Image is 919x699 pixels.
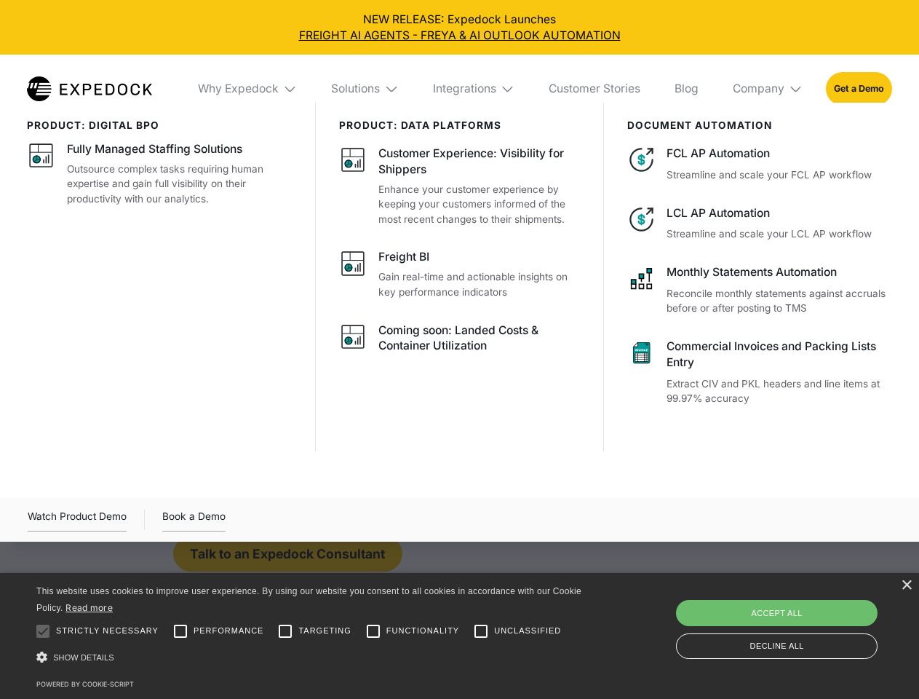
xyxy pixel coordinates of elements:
p: Streamline and scale your LCL AP workflow [667,226,891,242]
div: NEW RELEASE: Expedock Launches [12,12,908,44]
a: Customer Experience: Visibility for ShippersEnhance your customer experience by keeping your cust... [339,146,581,226]
span: Targeting [298,625,351,637]
div: Watch Product Demo [28,508,127,532]
span: Show details [53,653,114,662]
a: open lightbox [28,508,127,532]
p: Extract CIV and PKL headers and line items at 99.97% accuracy [667,376,891,406]
div: Solutions [320,55,410,123]
div: Show details [36,648,586,668]
a: Fully Managed Staffing SolutionsOutsource complex tasks requiring human expertise and gain full v... [27,141,293,206]
div: Commercial Invoices and Packing Lists Entry [667,339,891,371]
a: Commercial Invoices and Packing Lists EntryExtract CIV and PKL headers and line items at 99.97% a... [627,339,892,406]
a: Coming soon: Landed Costs & Container Utilization [339,323,581,359]
p: Streamline and scale your FCL AP workflow [667,167,891,183]
a: Freight BIGain real-time and actionable insights on key performance indicators [339,249,581,299]
a: Read more [65,602,113,613]
div: Customer Experience: Visibility for Shippers [378,146,581,178]
a: Book a Demo [162,508,226,532]
div: Company [721,55,814,123]
span: Functionality [386,625,459,637]
div: Integrations [433,82,496,96]
p: Enhance your customer experience by keeping your customers informed of the most recent changes to... [378,182,581,227]
div: Company [733,82,784,96]
a: Get a Demo [826,72,892,105]
a: FREIGHT AI AGENTS - FREYA & AI OUTLOOK AUTOMATION [12,28,908,44]
div: document automation [627,119,892,131]
div: Integrations [421,55,526,123]
div: Solutions [331,82,380,96]
div: FCL AP Automation [667,146,891,162]
div: Why Expedock [198,82,279,96]
div: Monthly Statements Automation [667,264,891,280]
a: Powered by cookie-script [36,680,134,688]
span: Unclassified [494,625,561,637]
div: Coming soon: Landed Costs & Container Utilization [378,323,581,355]
a: FCL AP AutomationStreamline and scale your FCL AP workflow [627,146,892,182]
a: LCL AP AutomationStreamline and scale your LCL AP workflow [627,205,892,242]
iframe: Chat Widget [677,542,919,699]
div: Why Expedock [186,55,309,123]
span: Strictly necessary [56,625,159,637]
p: Reconcile monthly statements against accruals before or after posting to TMS [667,286,891,316]
a: Customer Stories [537,55,651,123]
span: Performance [194,625,264,637]
div: PRODUCT: data platforms [339,119,581,131]
div: LCL AP Automation [667,205,891,221]
p: Gain real-time and actionable insights on key performance indicators [378,269,581,299]
div: product: digital bpo [27,119,293,131]
p: Outsource complex tasks requiring human expertise and gain full visibility on their productivity ... [67,162,293,207]
div: Fully Managed Staffing Solutions [67,141,242,157]
a: Monthly Statements AutomationReconcile monthly statements against accruals before or after postin... [627,264,892,316]
div: Freight BI [378,249,429,265]
span: This website uses cookies to improve user experience. By using our website you consent to all coo... [36,586,581,613]
a: Blog [663,55,709,123]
